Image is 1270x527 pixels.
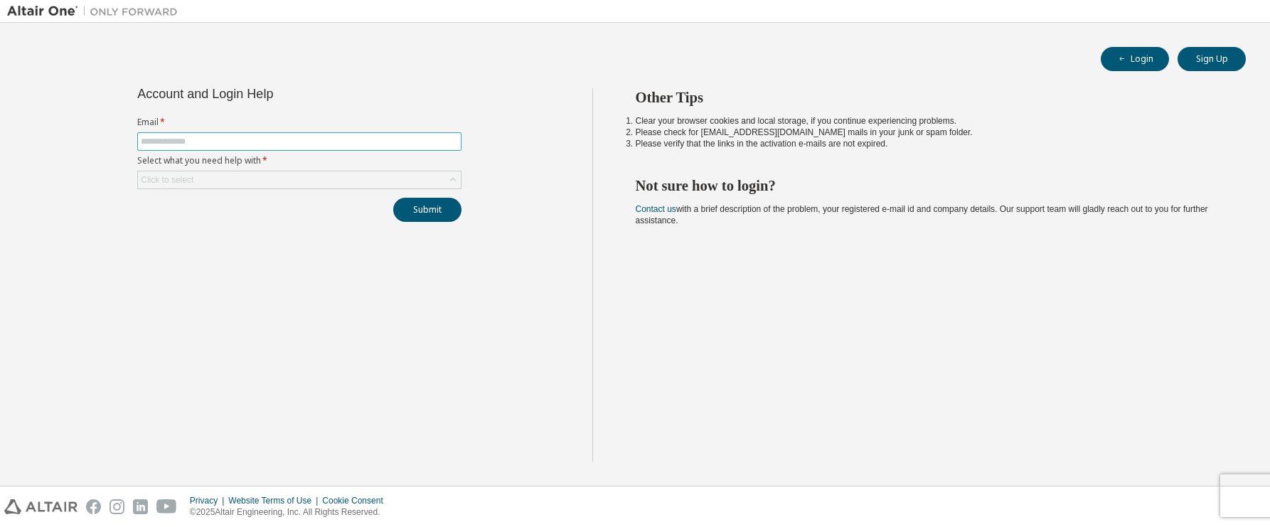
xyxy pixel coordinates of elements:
[636,204,676,214] a: Contact us
[138,171,461,188] div: Click to select
[636,115,1221,127] li: Clear your browser cookies and local storage, if you continue experiencing problems.
[190,506,392,518] p: © 2025 Altair Engineering, Inc. All Rights Reserved.
[137,88,397,100] div: Account and Login Help
[133,499,148,514] img: linkedin.svg
[156,499,177,514] img: youtube.svg
[636,138,1221,149] li: Please verify that the links in the activation e-mails are not expired.
[636,204,1208,225] span: with a brief description of the problem, your registered e-mail id and company details. Our suppo...
[636,88,1221,107] h2: Other Tips
[137,155,461,166] label: Select what you need help with
[141,174,193,186] div: Click to select
[636,127,1221,138] li: Please check for [EMAIL_ADDRESS][DOMAIN_NAME] mails in your junk or spam folder.
[228,495,322,506] div: Website Terms of Use
[86,499,101,514] img: facebook.svg
[636,176,1221,195] h2: Not sure how to login?
[1101,47,1169,71] button: Login
[4,499,78,514] img: altair_logo.svg
[322,495,391,506] div: Cookie Consent
[7,4,185,18] img: Altair One
[1178,47,1246,71] button: Sign Up
[137,117,461,128] label: Email
[393,198,461,222] button: Submit
[110,499,124,514] img: instagram.svg
[190,495,228,506] div: Privacy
